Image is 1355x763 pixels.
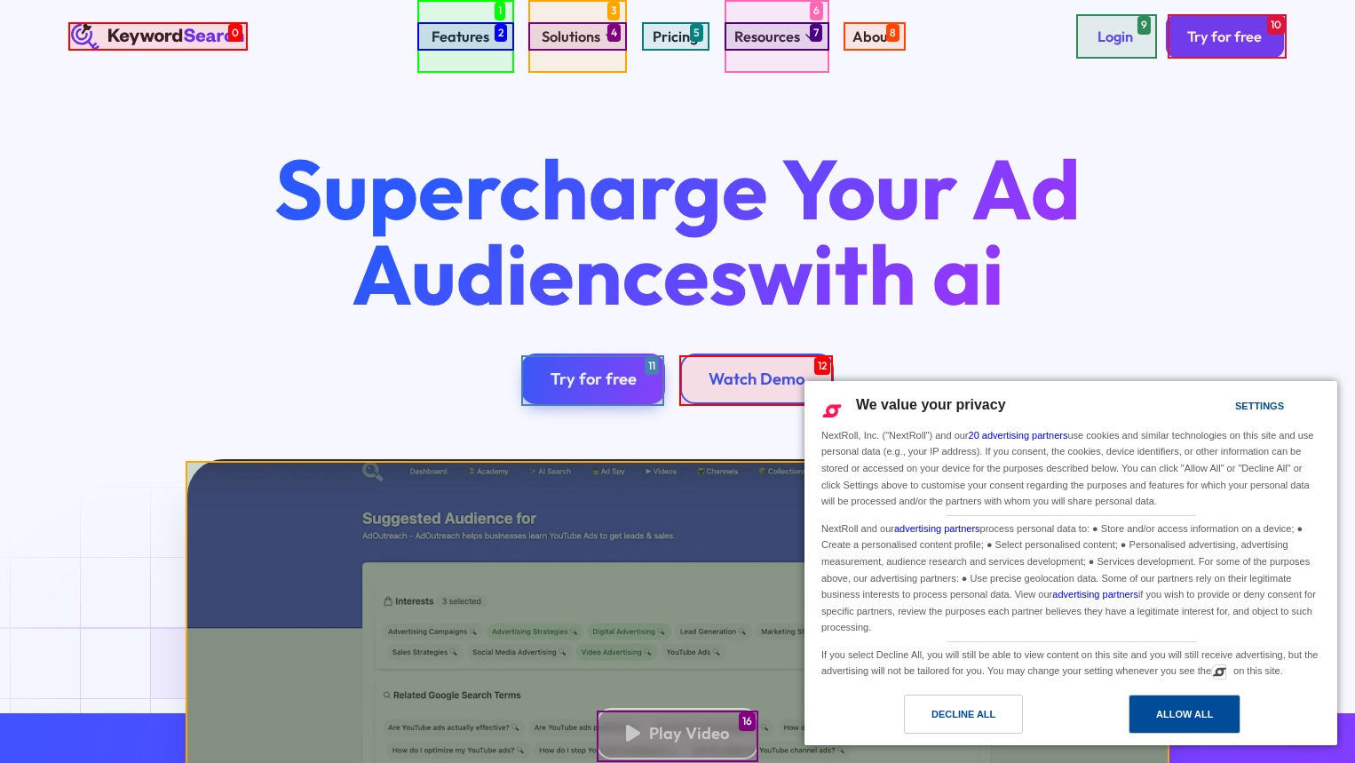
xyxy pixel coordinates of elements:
span: We value your privacy [856,397,1006,412]
div: Settings [1235,396,1284,416]
div: Watch Demo [709,369,804,389]
a: Pricing [642,22,709,52]
a: advertising partners [1052,589,1138,600]
div: Solutions [542,26,600,48]
a: Allow all [1071,695,1327,743]
div: If you select Decline All, you will still be able to view content on this site and you will still... [818,642,1324,681]
a: Try for free [521,354,665,404]
a: About [842,22,905,52]
div: Login [1097,28,1133,45]
a: Decline all [815,695,1071,743]
a: Login [1076,14,1155,58]
div: NextRoll, Inc. ("NextRoll") and our use cookies and similar technologies on this site and use per... [818,425,1324,512]
div: Resources [734,26,800,48]
span: with ai [748,221,1004,326]
a: 20 advertising partners [969,430,1068,441]
a: Settings [1204,392,1247,425]
div: Play Video [649,723,729,743]
div: NextRoll and our process personal data to: ● Store and/or access information on a device; ● Creat... [818,516,1324,638]
div: Allow all [1156,704,1213,724]
div: Features [432,26,489,48]
div: Pricing [653,26,698,48]
h1: Supercharge Your Ad Audiences [242,146,1113,318]
div: Decline all [931,704,995,724]
a: Try for free [1166,14,1284,58]
div: Try for free [551,369,637,389]
div: About [852,26,893,48]
div: Try for free [1187,28,1262,45]
a: advertising partners [894,523,980,534]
